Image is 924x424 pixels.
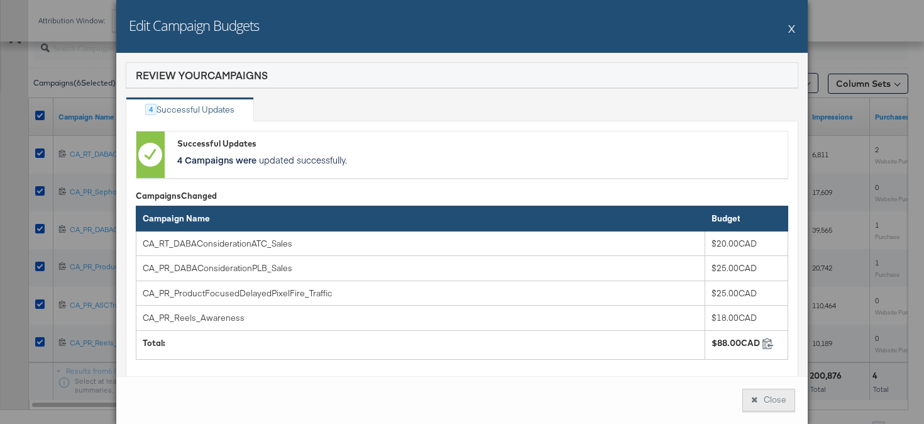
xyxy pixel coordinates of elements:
td: $25.00CAD [705,256,788,281]
div: 4 [145,104,157,115]
div: $88.00CAD [712,337,760,349]
button: Close [742,389,795,411]
div: CA_PR_Reels_Awareness [143,312,646,324]
td: $20.00CAD [705,231,788,256]
div: Total: [143,337,698,349]
td: $18.00CAD [705,306,788,331]
div: Review Your Campaigns [136,68,268,82]
div: Campaigns Changed [136,190,788,202]
h2: Edit Campaign Budgets [129,16,259,35]
p: updated successfully. [177,153,781,166]
div: CA_PR_DABAConsiderationPLB_Sales [143,262,646,274]
div: Successful Updates [177,138,781,150]
button: X [788,16,795,41]
div: CA_RT_DABAConsiderationATC_Sales [143,238,646,250]
div: CA_PR_ProductFocusedDelayedPixelFire_Traffic [143,287,646,299]
div: Successful Updates [157,104,234,116]
strong: 4 Campaigns were [177,153,256,166]
td: $25.00CAD [705,281,788,306]
th: Campaign Name [136,206,705,232]
th: Budget [705,206,788,232]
